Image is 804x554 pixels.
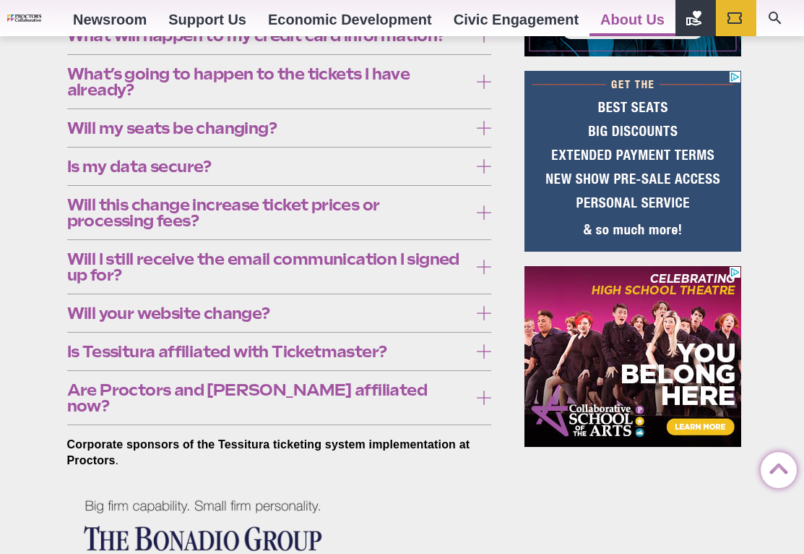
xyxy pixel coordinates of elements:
span: Will your website change? [67,305,470,321]
strong: Corporate sponsors of the Tessitura ticketing system implementation at Proctors [67,438,470,466]
span: What’s going to happen to the tickets I have already? [67,66,470,98]
p: . [67,437,492,469]
span: Will my seats be changing? [67,120,470,136]
span: Is Tessitura affiliated with Ticketmaster? [67,344,470,359]
span: What will happen to my credit card information? [67,27,470,43]
span: Will this change increase ticket prices or processing fees? [67,197,470,229]
a: Back to Top [761,453,790,482]
iframe: Advertisement [524,71,741,252]
span: Is my data secure? [67,158,470,174]
span: Are Proctors and [PERSON_NAME] affiliated now? [67,382,470,414]
img: Proctors logo [7,14,62,22]
span: Will I still receive the email communication I signed up for? [67,251,470,283]
iframe: Advertisement [524,266,741,447]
